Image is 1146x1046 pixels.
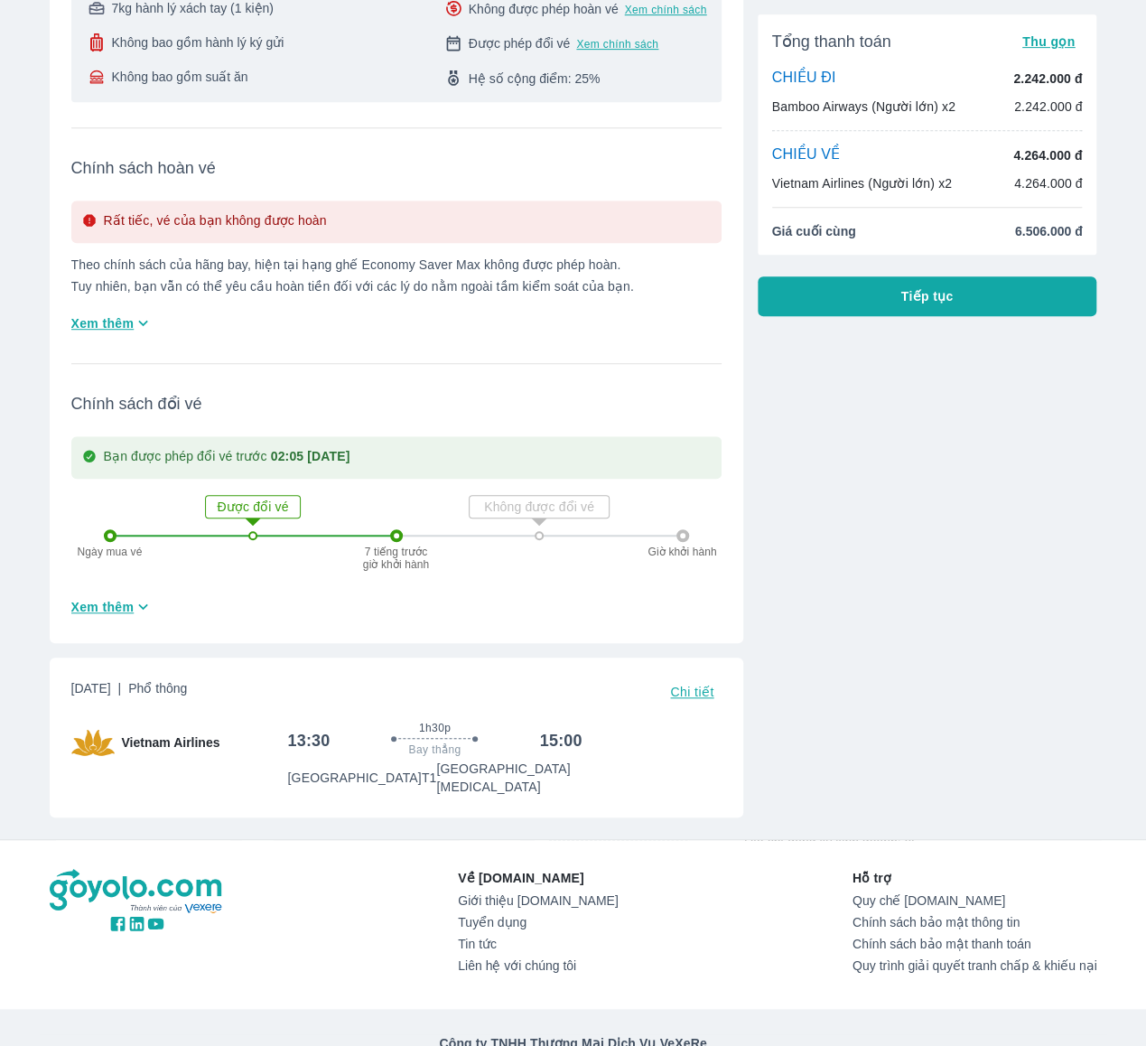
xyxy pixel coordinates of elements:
p: Rất tiếc, vé của bạn không được hoàn [104,211,327,232]
span: Bay thẳng [409,742,461,757]
p: [GEOGRAPHIC_DATA] T1 [287,769,436,787]
h6: 15:00 [540,730,582,752]
span: 6.506.000 đ [1015,222,1083,240]
p: Được đổi vé [208,498,298,516]
h6: 13:30 [287,730,330,752]
p: Giờ khởi hành [642,546,723,558]
a: Quy chế [DOMAIN_NAME] [853,893,1097,908]
a: Chính sách bảo mật thanh toán [853,937,1097,951]
p: Theo chính sách của hãng bay, hiện tại hạng ghế Economy Saver Max không được phép hoàn. Tuy nhiên... [71,257,722,294]
span: Chính sách hoàn vé [71,157,722,179]
span: 1h30p [419,721,451,735]
p: 7 tiếng trước giờ khởi hành [360,546,433,571]
span: Xem thêm [71,598,135,616]
p: 4.264.000 đ [1014,174,1083,192]
p: 2.242.000 đ [1013,70,1082,88]
span: Thu gọn [1022,34,1076,49]
p: Hỗ trợ [853,869,1097,887]
a: Chính sách bảo mật thông tin [853,915,1097,929]
button: Tiếp tục [758,276,1097,316]
span: | [118,681,122,696]
p: 4.264.000 đ [1013,146,1082,164]
span: Không bao gồm hành lý ký gửi [111,33,284,51]
a: Giới thiệu [DOMAIN_NAME] [458,893,618,908]
p: Vietnam Airlines (Người lớn) x2 [772,174,952,192]
button: Chi tiết [663,679,721,705]
span: Hệ số cộng điểm: 25% [469,70,601,88]
p: Bamboo Airways (Người lớn) x2 [772,98,955,116]
span: Không bao gồm suất ăn [111,68,247,86]
p: Bạn được phép đổi vé trước [104,447,350,468]
p: CHIỀU VỀ [772,145,841,165]
a: Liên hệ với chúng tôi [458,958,618,973]
p: CHIỀU ĐI [772,69,836,89]
span: Phổ thông [128,681,187,696]
span: [DATE] [71,679,188,705]
strong: 02:05 [DATE] [271,449,350,463]
img: logo [50,869,225,914]
p: Không được đổi vé [471,498,607,516]
p: 2.242.000 đ [1014,98,1083,116]
p: Ngày mua vé [70,546,151,558]
span: Tổng thanh toán [772,31,891,52]
span: Chi tiết [670,685,713,699]
span: Được phép đổi vé [469,34,571,52]
span: Vietnam Airlines [122,733,220,752]
button: Xem chính sách [625,3,707,17]
a: Tin tức [458,937,618,951]
button: Thu gọn [1015,29,1083,54]
button: Xem thêm [64,308,161,338]
span: Tiếp tục [901,287,954,305]
a: Tuyển dụng [458,915,618,929]
span: Chính sách đổi vé [71,393,722,415]
p: Về [DOMAIN_NAME] [458,869,618,887]
button: Xem thêm [64,592,161,621]
a: Quy trình giải quyết tranh chấp & khiếu nại [853,958,1097,973]
span: Xem thêm [71,314,135,332]
button: Xem chính sách [576,37,658,51]
p: [GEOGRAPHIC_DATA] [MEDICAL_DATA] [436,760,582,796]
span: Giá cuối cùng [772,222,856,240]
